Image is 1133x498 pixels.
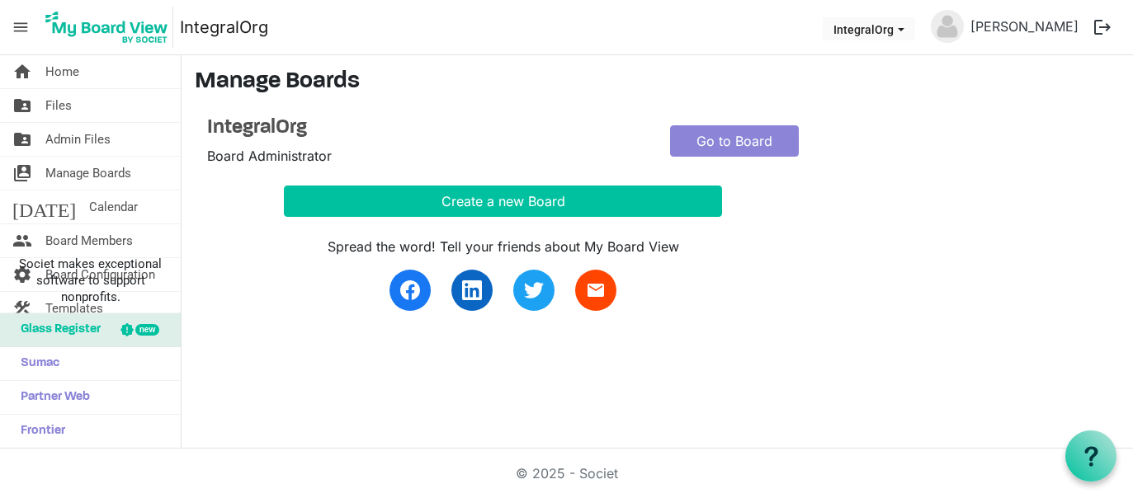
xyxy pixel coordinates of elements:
[524,280,544,300] img: twitter.svg
[89,190,138,223] span: Calendar
[670,125,800,157] a: Go to Board
[12,313,101,346] span: Glass Register
[12,381,90,414] span: Partner Web
[45,89,72,122] span: Files
[964,10,1085,43] a: [PERSON_NAME]
[12,89,32,122] span: folder_shared
[12,347,59,380] span: Sumac
[462,280,482,300] img: linkedin.svg
[1085,10,1120,45] button: logout
[12,157,32,190] span: switch_account
[7,256,173,305] span: Societ makes exceptional software to support nonprofits.
[40,7,180,48] a: My Board View Logo
[45,157,131,190] span: Manage Boards
[12,224,32,257] span: people
[931,10,964,43] img: no-profile-picture.svg
[12,415,65,448] span: Frontier
[45,224,133,257] span: Board Members
[12,123,32,156] span: folder_shared
[284,237,722,256] div: Spread the word! Tell your friends about My Board View
[823,17,915,40] button: IntegralOrg dropdownbutton
[284,186,722,217] button: Create a new Board
[45,55,79,88] span: Home
[575,270,616,311] a: email
[135,324,159,336] div: new
[12,190,76,223] span: [DATE]
[400,280,420,300] img: facebook.svg
[12,55,32,88] span: home
[207,116,645,140] a: IntegralOrg
[516,465,618,482] a: © 2025 - Societ
[45,123,111,156] span: Admin Files
[586,280,606,300] span: email
[207,148,332,164] span: Board Administrator
[180,11,268,44] a: IntegralOrg
[40,7,173,48] img: My Board View Logo
[5,12,36,43] span: menu
[195,68,1120,96] h3: Manage Boards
